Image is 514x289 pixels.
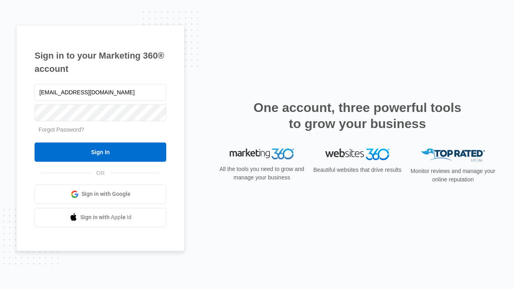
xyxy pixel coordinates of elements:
[35,84,166,101] input: Email
[325,149,390,160] img: Websites 360
[35,49,166,75] h1: Sign in to your Marketing 360® account
[408,167,498,184] p: Monitor reviews and manage your online reputation
[35,142,166,162] input: Sign In
[230,149,294,160] img: Marketing 360
[421,149,485,162] img: Top Rated Local
[312,166,402,174] p: Beautiful websites that drive results
[35,208,166,227] a: Sign in with Apple Id
[80,213,132,222] span: Sign in with Apple Id
[39,126,84,133] a: Forgot Password?
[35,185,166,204] a: Sign in with Google
[91,169,110,177] span: OR
[251,100,464,132] h2: One account, three powerful tools to grow your business
[82,190,131,198] span: Sign in with Google
[217,165,307,182] p: All the tools you need to grow and manage your business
